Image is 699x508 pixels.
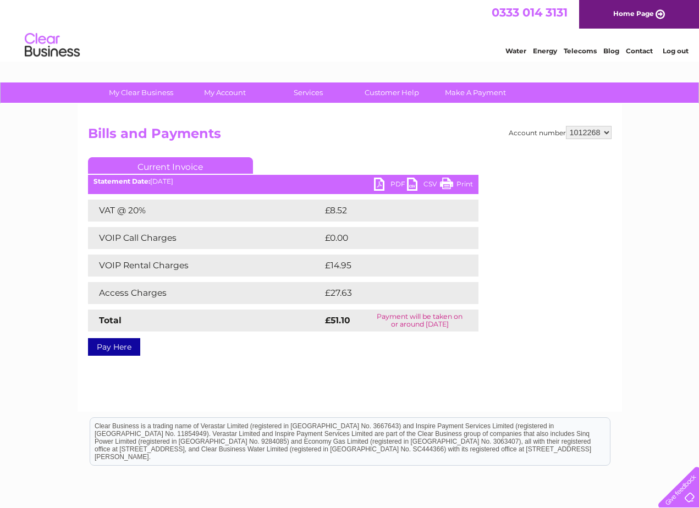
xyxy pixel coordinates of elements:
a: Current Invoice [88,157,253,174]
div: Account number [509,126,612,139]
a: Blog [603,47,619,55]
a: Contact [626,47,653,55]
a: Log out [663,47,689,55]
a: PDF [374,178,407,194]
td: £0.00 [322,227,453,249]
a: My Account [179,82,270,103]
div: [DATE] [88,178,478,185]
strong: Total [99,315,122,325]
a: Print [440,178,473,194]
a: Telecoms [564,47,597,55]
div: Clear Business is a trading name of Verastar Limited (registered in [GEOGRAPHIC_DATA] No. 3667643... [90,6,610,53]
td: VOIP Call Charges [88,227,322,249]
td: £14.95 [322,255,455,277]
b: Statement Date: [93,177,150,185]
h2: Bills and Payments [88,126,612,147]
td: VOIP Rental Charges [88,255,322,277]
td: Payment will be taken on or around [DATE] [361,310,478,332]
td: £8.52 [322,200,453,222]
td: £27.63 [322,282,456,304]
a: My Clear Business [96,82,186,103]
a: Energy [533,47,557,55]
a: Services [263,82,354,103]
a: 0333 014 3131 [492,5,568,19]
a: Customer Help [346,82,437,103]
a: Pay Here [88,338,140,356]
td: VAT @ 20% [88,200,322,222]
a: Make A Payment [430,82,521,103]
td: Access Charges [88,282,322,304]
a: Water [505,47,526,55]
a: CSV [407,178,440,194]
img: logo.png [24,29,80,62]
strong: £51.10 [325,315,350,325]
